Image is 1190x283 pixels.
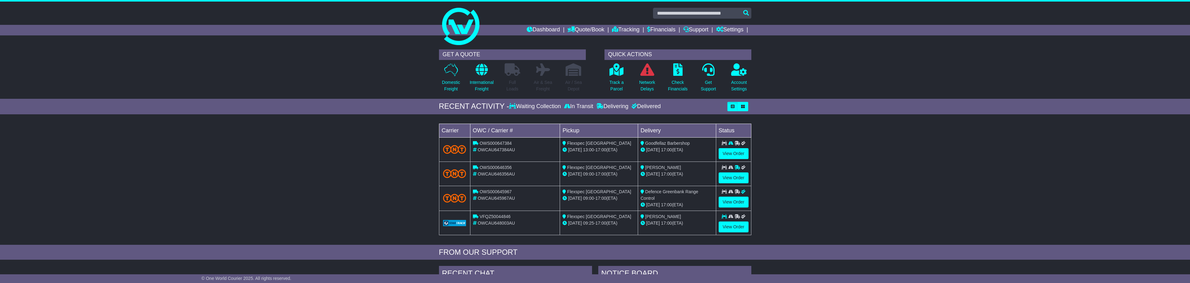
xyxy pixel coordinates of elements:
[562,171,635,177] div: - (ETA)
[562,220,635,226] div: - (ETA)
[700,63,716,96] a: GetSupport
[716,25,744,35] a: Settings
[683,25,708,35] a: Support
[609,63,624,96] a: Track aParcel
[479,165,512,170] span: OWS000646356
[439,248,751,257] div: FROM OUR SUPPORT
[661,202,672,207] span: 17:00
[604,49,751,60] div: QUICK ACTIONS
[639,63,655,96] a: NetworkDelays
[612,25,639,35] a: Tracking
[583,221,594,226] span: 09:25
[534,79,552,92] p: Air & Sea Freight
[443,145,466,153] img: TNT_Domestic.png
[641,202,713,208] div: (ETA)
[647,25,675,35] a: Financials
[646,202,660,207] span: [DATE]
[505,79,520,92] p: Full Loads
[595,196,606,201] span: 17:00
[719,148,749,159] a: View Order
[661,171,672,176] span: 17:00
[568,221,582,226] span: [DATE]
[719,221,749,232] a: View Order
[645,141,690,146] span: Goodfellaz Barbershop
[701,79,716,92] p: Get Support
[646,147,660,152] span: [DATE]
[567,141,631,146] span: Flexspec [GEOGRAPHIC_DATA]
[567,165,631,170] span: Flexspec [GEOGRAPHIC_DATA]
[646,171,660,176] span: [DATE]
[439,102,509,111] div: RECENT ACTIVITY -
[527,25,560,35] a: Dashboard
[630,103,661,110] div: Delivered
[509,103,562,110] div: Waiting Collection
[719,172,749,183] a: View Order
[478,171,515,176] span: OWCAU646356AU
[641,220,713,226] div: (ETA)
[731,63,747,96] a: AccountSettings
[583,171,594,176] span: 09:00
[562,147,635,153] div: - (ETA)
[439,266,592,283] div: RECENT CHAT
[478,147,515,152] span: OWCAU647384AU
[638,124,716,137] td: Delivery
[641,171,713,177] div: (ETA)
[668,63,688,96] a: CheckFinancials
[661,147,672,152] span: 17:00
[568,147,582,152] span: [DATE]
[443,220,466,226] img: GetCarrierServiceLogo
[567,214,631,219] span: Flexspec [GEOGRAPHIC_DATA]
[595,103,630,110] div: Delivering
[443,169,466,178] img: TNT_Domestic.png
[479,141,512,146] span: OWS000647384
[661,221,672,226] span: 17:00
[645,214,681,219] span: [PERSON_NAME]
[562,195,635,202] div: - (ETA)
[645,165,681,170] span: [PERSON_NAME]
[479,189,512,194] span: OWS000645967
[595,171,606,176] span: 17:00
[639,79,655,92] p: Network Delays
[568,171,582,176] span: [DATE]
[567,189,631,194] span: Flexspec [GEOGRAPHIC_DATA]
[442,79,460,92] p: Domestic Freight
[583,196,594,201] span: 09:00
[441,63,460,96] a: DomesticFreight
[719,197,749,208] a: View Order
[439,124,470,137] td: Carrier
[560,124,638,137] td: Pickup
[568,196,582,201] span: [DATE]
[478,196,515,201] span: OWCAU645967AU
[641,189,698,201] span: Defence Greenbank Range Control
[439,49,586,60] div: GET A QUOTE
[609,79,624,92] p: Track a Parcel
[443,194,466,202] img: TNT_Domestic.png
[583,147,594,152] span: 13:00
[202,276,292,281] span: © One World Courier 2025. All rights reserved.
[479,214,511,219] span: VFQZ50044846
[731,79,747,92] p: Account Settings
[641,147,713,153] div: (ETA)
[469,63,494,96] a: InternationalFreight
[565,79,582,92] p: Air / Sea Depot
[562,103,595,110] div: In Transit
[470,79,494,92] p: International Freight
[646,221,660,226] span: [DATE]
[668,79,688,92] p: Check Financials
[470,124,560,137] td: OWC / Carrier #
[595,147,606,152] span: 17:00
[716,124,751,137] td: Status
[595,221,606,226] span: 17:00
[598,266,751,283] div: NOTICE BOARD
[478,221,515,226] span: OWCAU648003AU
[567,25,604,35] a: Quote/Book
